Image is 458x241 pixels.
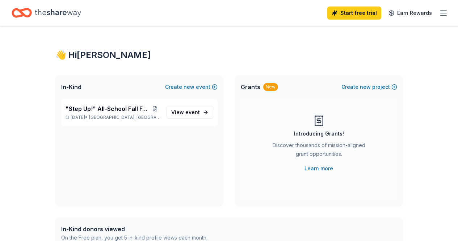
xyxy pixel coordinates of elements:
span: new [184,83,194,91]
span: event [185,109,200,115]
div: Discover thousands of mission-aligned grant opportunities. [270,141,368,161]
a: Home [12,4,81,21]
div: Introducing Grants! [294,129,344,138]
a: View event [167,106,213,119]
div: In-Kind donors viewed [61,225,207,233]
span: "Step Up!" All-School Fall Fundraiser [66,104,149,113]
button: Createnewevent [165,83,218,91]
span: In-Kind [61,83,81,91]
span: new [360,83,371,91]
span: Grants [241,83,260,91]
a: Learn more [304,164,333,173]
span: View [171,108,200,117]
p: [DATE] • [66,115,161,120]
a: Earn Rewards [384,7,436,20]
div: 👋 Hi [PERSON_NAME] [55,49,403,61]
span: [GEOGRAPHIC_DATA], [GEOGRAPHIC_DATA] [89,115,160,120]
a: Start free trial [327,7,381,20]
button: Createnewproject [341,83,397,91]
div: New [263,83,278,91]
